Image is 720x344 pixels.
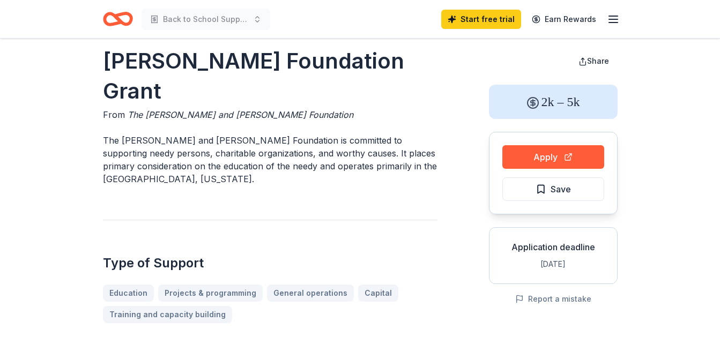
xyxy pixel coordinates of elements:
[498,258,608,271] div: [DATE]
[489,85,618,119] div: 2k – 5k
[502,145,604,169] button: Apply
[551,182,571,196] span: Save
[128,109,353,120] span: The [PERSON_NAME] and [PERSON_NAME] Foundation
[358,285,398,302] a: Capital
[502,177,604,201] button: Save
[103,46,437,106] h1: [PERSON_NAME] Foundation Grant
[103,134,437,185] p: The [PERSON_NAME] and [PERSON_NAME] Foundation is committed to supporting needy persons, charitab...
[103,255,437,272] h2: Type of Support
[525,10,603,29] a: Earn Rewards
[142,9,270,30] button: Back to School Supply Giveaway
[103,6,133,32] a: Home
[158,285,263,302] a: Projects & programming
[587,56,609,65] span: Share
[103,285,154,302] a: Education
[570,50,618,72] button: Share
[103,108,437,121] div: From
[163,13,249,26] span: Back to School Supply Giveaway
[515,293,591,305] button: Report a mistake
[498,241,608,253] div: Application deadline
[441,10,521,29] a: Start free trial
[103,306,232,323] a: Training and capacity building
[267,285,354,302] a: General operations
